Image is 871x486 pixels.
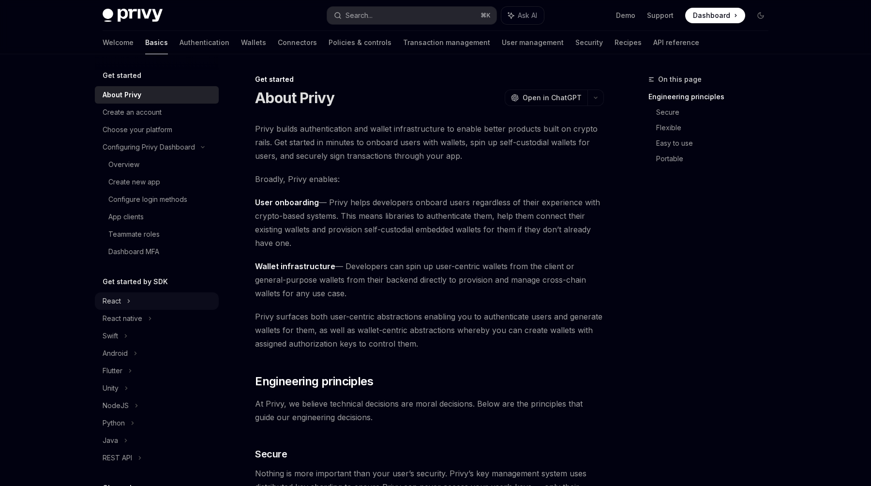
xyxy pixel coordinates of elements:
a: Create new app [95,173,219,191]
a: Recipes [615,31,642,54]
div: Swift [103,330,118,342]
span: Privy surfaces both user-centric abstractions enabling you to authenticate users and generate wal... [255,310,604,350]
a: Portable [656,151,776,167]
a: Engineering principles [648,89,776,105]
a: Flexible [656,120,776,136]
img: dark logo [103,9,163,22]
a: Policies & controls [329,31,391,54]
div: Configure login methods [108,194,187,205]
button: Ask AI [501,7,544,24]
div: NodeJS [103,400,129,411]
div: Dashboard MFA [108,246,159,258]
span: Secure [255,447,287,461]
span: Dashboard [693,11,730,20]
a: Configure login methods [95,191,219,208]
a: Teammate roles [95,226,219,243]
div: Create new app [108,176,160,188]
button: Toggle dark mode [753,8,768,23]
div: Create an account [103,106,162,118]
span: Privy builds authentication and wallet infrastructure to enable better products built on crypto r... [255,122,604,163]
span: — Developers can spin up user-centric wallets from the client or general-purpose wallets from the... [255,259,604,300]
a: About Privy [95,86,219,104]
a: App clients [95,208,219,226]
div: Search... [345,10,373,21]
span: Engineering principles [255,374,373,389]
a: Security [575,31,603,54]
a: Easy to use [656,136,776,151]
h5: Get started by SDK [103,276,168,288]
a: Authentication [180,31,229,54]
div: About Privy [103,89,141,101]
a: Demo [616,11,635,20]
span: Open in ChatGPT [523,93,582,103]
span: At Privy, we believe technical decisions are moral decisions. Below are the principles that guide... [255,397,604,424]
div: Get started [255,75,604,84]
div: Python [103,417,125,429]
div: REST API [103,452,132,464]
a: Choose your platform [95,121,219,138]
a: Secure [656,105,776,120]
a: API reference [653,31,699,54]
div: App clients [108,211,144,223]
div: Unity [103,382,119,394]
div: Flutter [103,365,122,377]
strong: User onboarding [255,197,319,207]
div: Configuring Privy Dashboard [103,141,195,153]
a: Basics [145,31,168,54]
span: ⌘ K [481,12,491,19]
h1: About Privy [255,89,334,106]
a: Connectors [278,31,317,54]
span: — Privy helps developers onboard users regardless of their experience with crypto-based systems. ... [255,196,604,250]
a: Wallets [241,31,266,54]
div: React [103,295,121,307]
button: Open in ChatGPT [505,90,587,106]
a: Dashboard MFA [95,243,219,260]
span: On this page [658,74,702,85]
button: Search...⌘K [327,7,496,24]
span: Broadly, Privy enables: [255,172,604,186]
div: Teammate roles [108,228,160,240]
div: React native [103,313,142,324]
div: Overview [108,159,139,170]
a: Welcome [103,31,134,54]
div: Choose your platform [103,124,172,136]
div: Java [103,435,118,446]
span: Ask AI [518,11,537,20]
a: Transaction management [403,31,490,54]
a: Create an account [95,104,219,121]
div: Android [103,348,128,359]
h5: Get started [103,70,141,81]
strong: Wallet infrastructure [255,261,335,271]
a: Dashboard [685,8,745,23]
a: User management [502,31,564,54]
a: Overview [95,156,219,173]
a: Support [647,11,674,20]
